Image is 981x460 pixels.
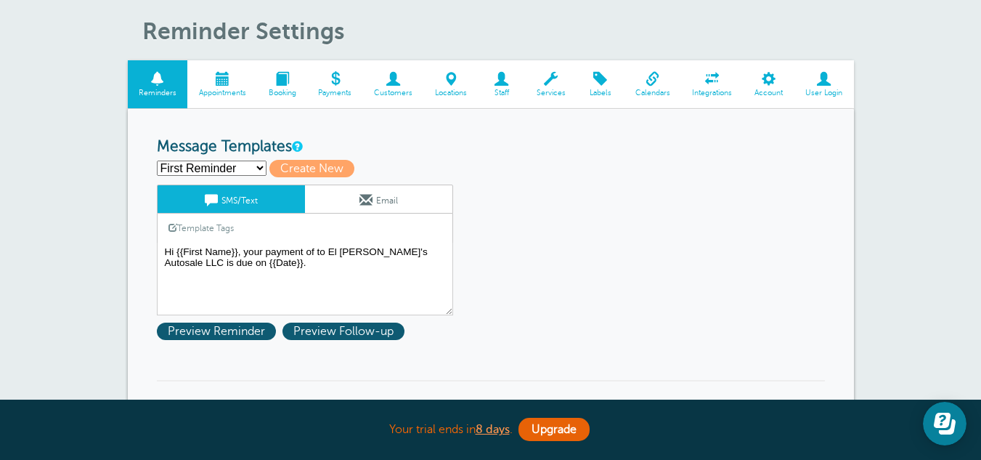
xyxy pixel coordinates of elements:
textarea: Hi {{First Name}}, your payment of to El [PERSON_NAME]'s Autosale LLC is due on {{Date}}. [157,243,453,315]
span: Appointments [195,89,250,97]
a: Customers [363,60,424,109]
a: Preview Follow-up [282,325,408,338]
span: Reminders [135,89,181,97]
h1: Reminder Settings [142,17,854,45]
a: Staff [478,60,525,109]
span: Customers [370,89,417,97]
a: Booking [257,60,307,109]
span: Integrations [688,89,736,97]
a: Appointments [187,60,257,109]
a: Services [525,60,577,109]
a: Labels [577,60,624,109]
span: Staff [485,89,518,97]
span: Locations [431,89,471,97]
a: Template Tags [158,214,245,242]
span: Preview Reminder [157,323,276,340]
span: Calendars [631,89,674,97]
div: Your trial ends in . [128,414,854,445]
a: Calendars [624,60,681,109]
span: User Login [802,89,847,97]
span: Booking [264,89,300,97]
span: Account [751,89,787,97]
a: User Login [794,60,854,109]
a: Upgrade [518,418,590,441]
h3: Message Templates [157,138,825,156]
span: Create New [269,160,354,177]
a: Payments [307,60,363,109]
a: Locations [424,60,479,109]
span: Payments [314,89,356,97]
a: 8 days [476,423,510,436]
h3: Message Sequences [157,380,825,421]
a: Integrations [681,60,744,109]
a: Email [305,185,452,213]
span: Preview Follow-up [282,323,404,340]
a: Preview Reminder [157,325,282,338]
iframe: Resource center [923,402,966,445]
span: Services [532,89,569,97]
a: This is the wording for your reminder and follow-up messages. You can create multiple templates i... [292,142,301,151]
a: Account [744,60,794,109]
a: Create New [269,162,361,175]
span: Labels [584,89,616,97]
a: SMS/Text [158,185,305,213]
